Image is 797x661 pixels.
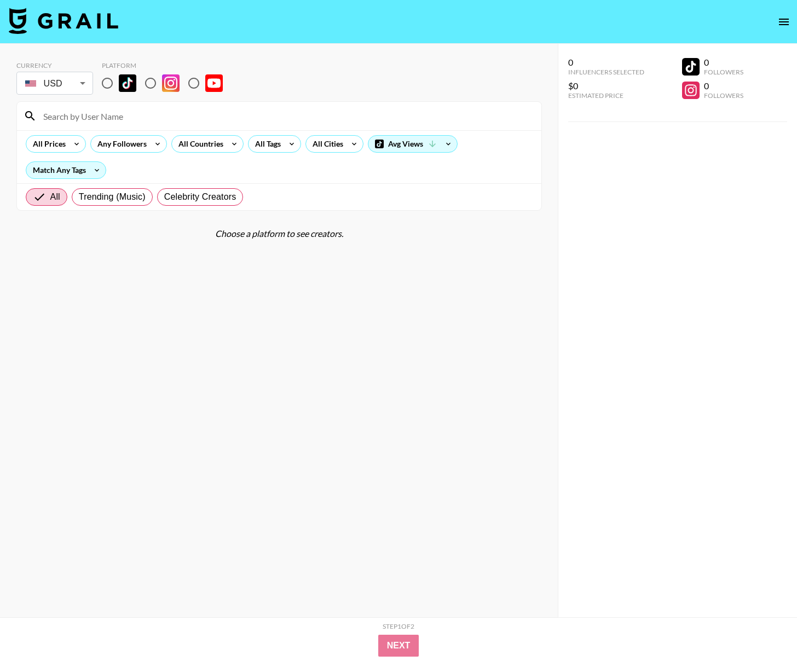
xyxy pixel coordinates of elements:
div: Influencers Selected [568,68,644,76]
div: All Prices [26,136,68,152]
div: 0 [704,80,743,91]
div: Platform [102,61,232,69]
div: Choose a platform to see creators. [16,228,542,239]
div: All Tags [249,136,283,152]
img: TikTok [119,74,136,92]
div: Step 1 of 2 [383,622,414,630]
div: 0 [704,57,743,68]
div: Followers [704,68,743,76]
div: Any Followers [91,136,149,152]
div: 0 [568,57,644,68]
button: Next [378,635,419,657]
span: All [50,190,60,204]
span: Trending (Music) [79,190,146,204]
div: Followers [704,91,743,100]
div: Currency [16,61,93,69]
div: Match Any Tags [26,162,106,178]
img: Instagram [162,74,180,92]
div: All Cities [306,136,345,152]
div: Avg Views [368,136,457,152]
img: YouTube [205,74,223,92]
input: Search by User Name [37,107,535,125]
div: Estimated Price [568,91,644,100]
img: Grail Talent [9,8,118,34]
button: open drawer [773,11,795,33]
div: USD [19,74,91,93]
span: Celebrity Creators [164,190,236,204]
iframe: Drift Widget Chat Controller [742,606,784,648]
div: $0 [568,80,644,91]
div: All Countries [172,136,226,152]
